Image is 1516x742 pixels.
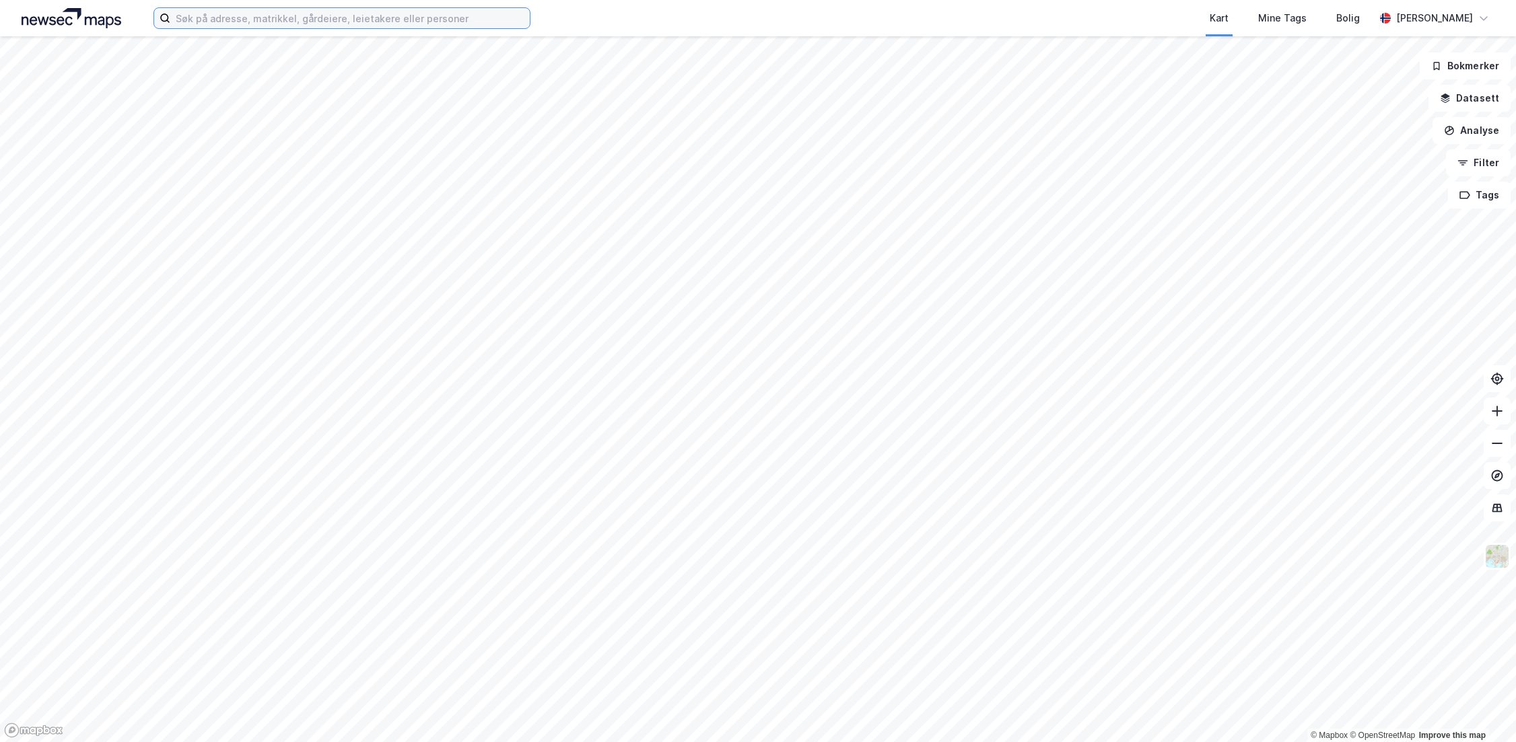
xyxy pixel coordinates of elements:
div: Mine Tags [1258,10,1307,26]
div: Bolig [1336,10,1360,26]
input: Søk på adresse, matrikkel, gårdeiere, leietakere eller personer [170,8,530,28]
iframe: Chat Widget [1449,677,1516,742]
div: Kart [1210,10,1229,26]
img: logo.a4113a55bc3d86da70a041830d287a7e.svg [22,8,121,28]
div: [PERSON_NAME] [1396,10,1473,26]
div: Kontrollprogram for chat [1449,677,1516,742]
